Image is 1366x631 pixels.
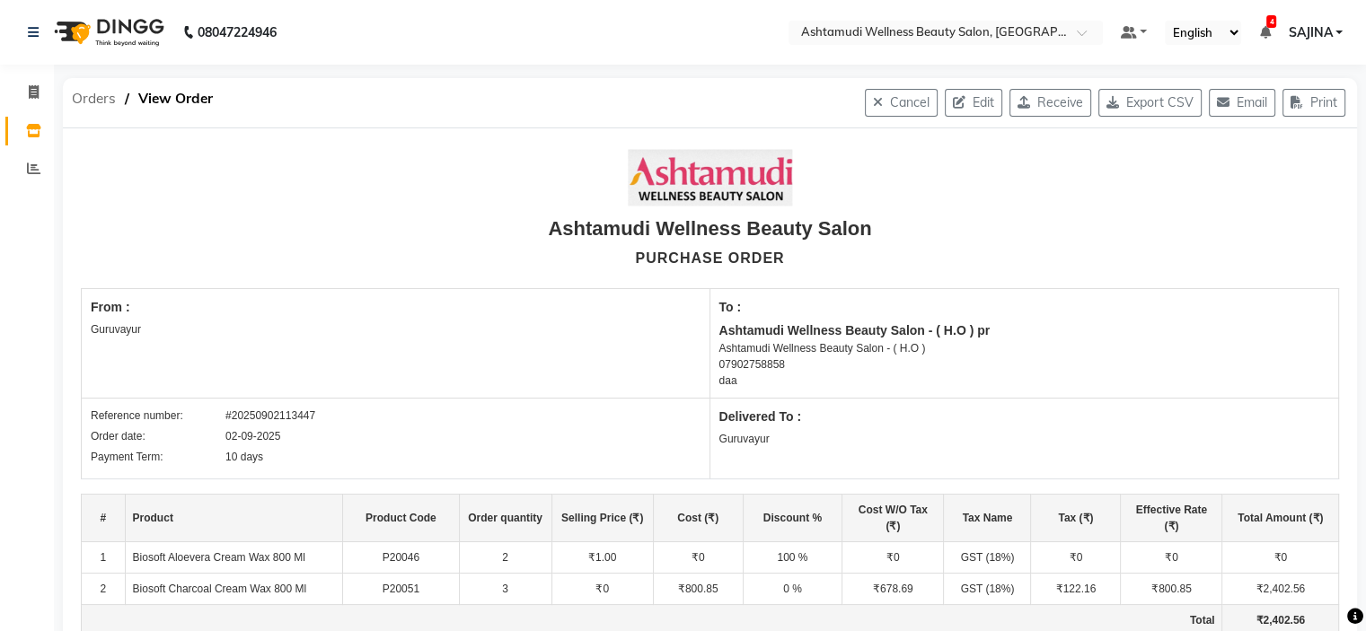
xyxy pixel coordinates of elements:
th: Cost (₹) [653,495,743,542]
td: 0 % [743,574,842,605]
div: PURCHASE ORDER [635,248,784,269]
td: ₹0 [551,574,653,605]
div: Ashtamudi Wellness Beauty Salon [548,214,871,243]
div: #20250902113447 [225,408,315,424]
td: ₹0 [1031,542,1121,574]
button: Receive [1009,89,1091,117]
span: SAJINA [1288,23,1332,42]
div: Order date: [91,428,225,444]
div: Payment Term: [91,449,225,465]
td: 100 % [743,542,842,574]
th: # [82,495,126,542]
div: Reference number: [91,408,225,424]
td: ₹0 [653,542,743,574]
div: Ashtamudi Wellness Beauty Salon - ( H.O ) pr [719,321,1330,340]
b: 08047224946 [198,7,277,57]
td: P20051 [343,574,459,605]
th: Cost W/O Tax (₹) [842,495,944,542]
span: View Order [129,83,222,115]
div: Guruvayur [719,431,1330,447]
th: Discount % [743,495,842,542]
a: 4 [1259,24,1270,40]
button: Cancel [865,89,938,117]
button: Export CSV [1098,89,1202,117]
td: 1 [82,542,126,574]
span: Orders [63,83,125,115]
span: 4 [1266,15,1276,28]
td: ₹678.69 [842,574,944,605]
button: Edit [945,89,1002,117]
td: 2 [459,542,551,574]
th: Tax Name [944,495,1031,542]
td: ₹0 [842,542,944,574]
td: Biosoft Charcoal Cream Wax 800 Ml [125,574,343,605]
td: ₹1.00 [551,542,653,574]
th: Tax (₹) [1031,495,1121,542]
div: To : [719,298,1330,317]
th: Product Code [343,495,459,542]
td: ₹800.85 [653,574,743,605]
div: Delivered To : [719,408,1330,426]
div: daa [719,372,1330,389]
div: 02-09-2025 [225,428,280,444]
div: 10 days [225,449,263,465]
div: 07902758858 [719,356,1330,372]
th: Order quantity [459,495,551,542]
td: ₹122.16 [1031,574,1121,605]
div: Guruvayur [91,321,701,337]
button: Email [1209,89,1275,117]
button: Print [1282,89,1345,117]
td: ₹0 [1222,542,1339,574]
div: From : [91,298,701,317]
td: 3 [459,574,551,605]
img: logo [46,7,169,57]
td: ₹800.85 [1121,574,1222,605]
td: GST (18%) [944,542,1031,574]
td: ₹0 [1121,542,1222,574]
td: 2 [82,574,126,605]
th: Total Amount (₹) [1222,495,1339,542]
td: GST (18%) [944,574,1031,605]
th: Selling Price (₹) [551,495,653,542]
th: Product [125,495,343,542]
td: Biosoft Aloevera Cream Wax 800 Ml [125,542,343,574]
img: Company Logo [628,150,792,206]
td: P20046 [343,542,459,574]
th: Effective Rate (₹) [1121,495,1222,542]
td: ₹2,402.56 [1222,574,1339,605]
div: Ashtamudi Wellness Beauty Salon - ( H.O ) [719,340,1330,356]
